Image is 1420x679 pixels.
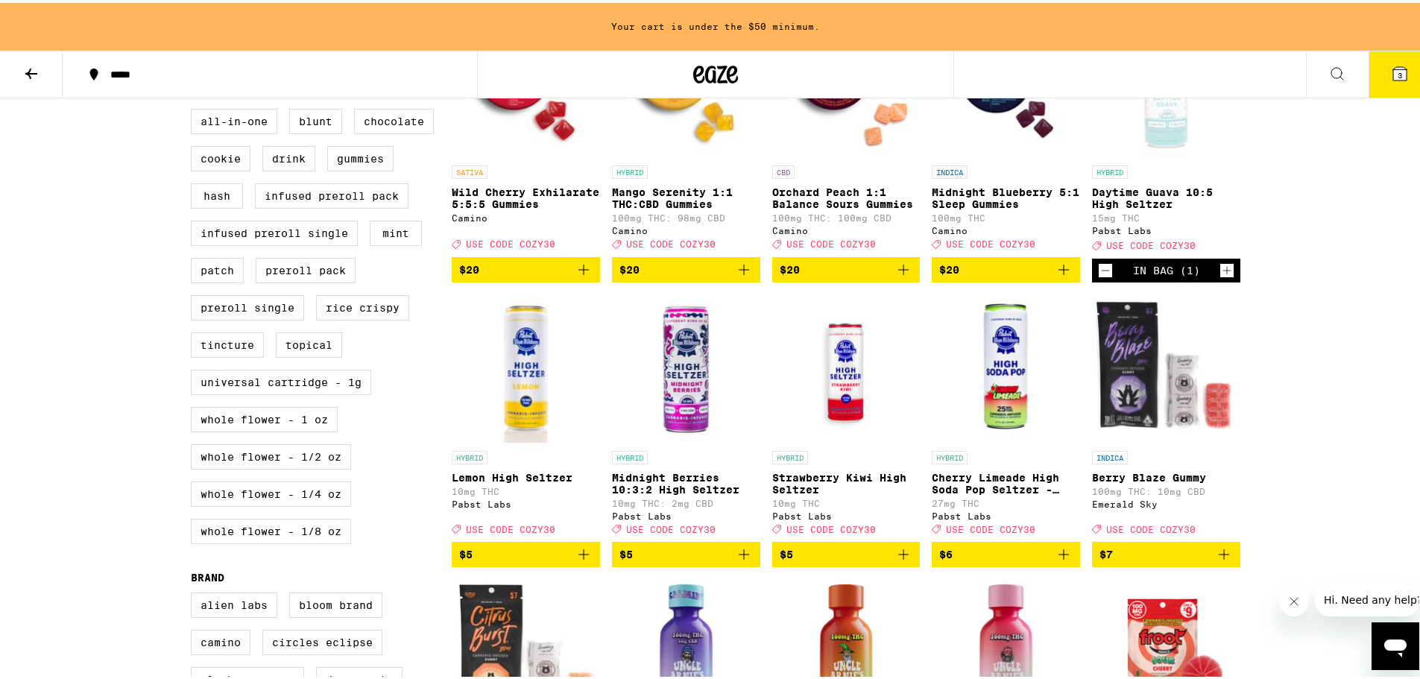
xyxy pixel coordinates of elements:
button: Add to bag [1092,539,1240,564]
iframe: Close message [1279,584,1309,613]
label: Preroll Pack [256,255,356,280]
button: Add to bag [612,254,760,280]
button: Increment [1219,260,1234,275]
label: Topical [276,329,342,355]
span: 3 [1398,68,1402,77]
span: $5 [780,546,793,558]
span: USE CODE COZY30 [626,522,716,531]
button: Add to bag [772,539,921,564]
p: 10mg THC: 2mg CBD [612,496,760,505]
div: Camino [452,210,600,220]
p: HYBRID [612,448,648,461]
img: Pabst Labs - Midnight Berries 10:3:2 High Seltzer [612,291,760,440]
a: Open page for Orchard Peach 1:1 Balance Sours Gummies from Camino [772,6,921,253]
a: Open page for Berry Blaze Gummy from Emerald Sky [1092,291,1240,539]
button: Add to bag [452,539,600,564]
p: Wild Cherry Exhilarate 5:5:5 Gummies [452,183,600,207]
iframe: Button to launch messaging window [1372,619,1419,667]
p: Lemon High Seltzer [452,469,600,481]
p: 100mg THC: 10mg CBD [1092,484,1240,493]
p: HYBRID [612,162,648,176]
a: Open page for Strawberry Kiwi High Seltzer from Pabst Labs [772,291,921,539]
legend: Brand [191,569,224,581]
p: SATIVA [452,162,487,176]
p: HYBRID [772,448,808,461]
label: Mint [370,218,422,243]
span: $20 [939,261,959,273]
label: Hash [191,180,243,206]
p: INDICA [1092,448,1128,461]
div: Pabst Labs [772,508,921,518]
div: In Bag (1) [1133,262,1200,274]
p: 15mg THC [1092,210,1240,220]
iframe: Message from company [1315,581,1419,613]
span: USE CODE COZY30 [946,237,1035,247]
span: $7 [1099,546,1113,558]
span: USE CODE COZY30 [1106,522,1196,531]
span: USE CODE COZY30 [466,522,555,531]
span: USE CODE COZY30 [786,237,876,247]
p: 100mg THC: 98mg CBD [612,210,760,220]
a: Open page for Mango Serenity 1:1 THC:CBD Gummies from Camino [612,6,760,253]
span: $20 [780,261,800,273]
span: USE CODE COZY30 [466,237,555,247]
a: Open page for Daytime Guava 10:5 High Seltzer from Pabst Labs [1092,6,1240,255]
label: Infused Preroll Single [191,218,358,243]
p: 100mg THC: 100mg CBD [772,210,921,220]
p: INDICA [932,162,968,176]
label: Universal Cartridge - 1g [191,367,371,392]
p: 10mg THC [452,484,600,493]
p: Strawberry Kiwi High Seltzer [772,469,921,493]
button: Decrement [1098,260,1113,275]
label: Gummies [327,143,394,168]
a: Open page for Midnight Blueberry 5:1 Sleep Gummies from Camino [932,6,1080,253]
div: Camino [772,223,921,233]
label: Camino [191,627,250,652]
p: HYBRID [932,448,968,461]
button: Add to bag [612,539,760,564]
p: Mango Serenity 1:1 THC:CBD Gummies [612,183,760,207]
p: CBD [772,162,795,176]
span: USE CODE COZY30 [946,522,1035,531]
span: $5 [619,546,633,558]
div: Emerald Sky [1092,496,1240,506]
label: Blunt [289,106,342,131]
label: Circles Eclipse [262,627,382,652]
p: Orchard Peach 1:1 Balance Sours Gummies [772,183,921,207]
label: Infused Preroll Pack [255,180,408,206]
p: HYBRID [1092,162,1128,176]
label: Chocolate [354,106,434,131]
span: $5 [459,546,473,558]
div: Camino [612,223,760,233]
button: Add to bag [932,539,1080,564]
img: Emerald Sky - Berry Blaze Gummy [1092,291,1240,440]
button: Add to bag [772,254,921,280]
label: Rice Crispy [316,292,409,318]
label: Whole Flower - 1 oz [191,404,338,429]
label: Whole Flower - 1/4 oz [191,479,351,504]
img: Pabst Labs - Cherry Limeade High Soda Pop Seltzer - 25mg [932,291,1080,440]
span: USE CODE COZY30 [786,522,876,531]
p: Daytime Guava 10:5 High Seltzer [1092,183,1240,207]
p: Midnight Blueberry 5:1 Sleep Gummies [932,183,1080,207]
span: Hi. Need any help? [9,10,107,22]
label: Cookie [191,143,250,168]
p: 27mg THC [932,496,1080,505]
span: USE CODE COZY30 [1106,239,1196,248]
div: Pabst Labs [932,508,1080,518]
p: Berry Blaze Gummy [1092,469,1240,481]
p: Midnight Berries 10:3:2 High Seltzer [612,469,760,493]
label: Tincture [191,329,264,355]
div: Pabst Labs [452,496,600,506]
label: Whole Flower - 1/8 oz [191,516,351,541]
a: Open page for Lemon High Seltzer from Pabst Labs [452,291,600,539]
img: Pabst Labs - Strawberry Kiwi High Seltzer [772,291,921,440]
span: $20 [459,261,479,273]
div: Pabst Labs [612,508,760,518]
img: Pabst Labs - Lemon High Seltzer [452,291,600,440]
p: HYBRID [452,448,487,461]
label: Alien Labs [191,590,277,615]
p: 100mg THC [932,210,1080,220]
button: Add to bag [932,254,1080,280]
p: Cherry Limeade High Soda Pop Seltzer - 25mg [932,469,1080,493]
